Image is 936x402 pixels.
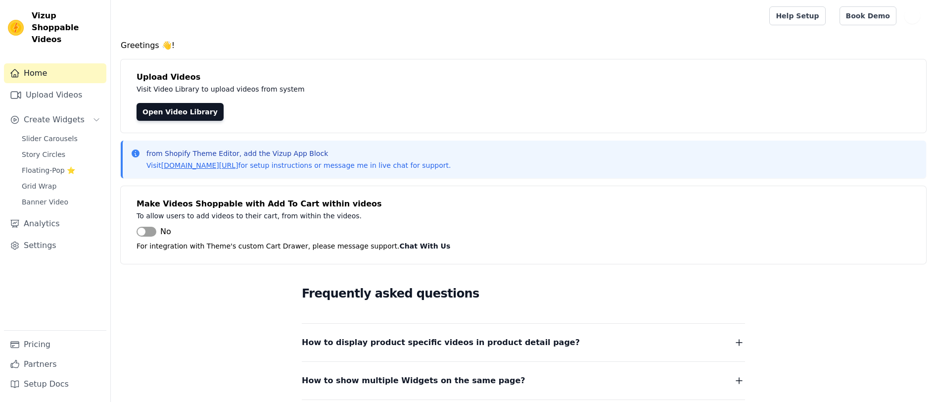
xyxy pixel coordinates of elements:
img: Vizup [8,20,24,36]
p: For integration with Theme's custom Cart Drawer, please message support. [137,240,910,252]
p: Visit Video Library to upload videos from system [137,83,580,95]
a: Settings [4,236,106,255]
span: How to show multiple Widgets on the same page? [302,374,525,388]
a: Home [4,63,106,83]
button: Create Widgets [4,110,106,130]
span: No [160,226,171,238]
button: Chat With Us [400,240,451,252]
span: Banner Video [22,197,68,207]
span: Vizup Shoppable Videos [32,10,102,46]
button: No [137,226,171,238]
a: Pricing [4,335,106,354]
a: Upload Videos [4,85,106,105]
span: Grid Wrap [22,181,56,191]
a: [DOMAIN_NAME][URL] [161,161,238,169]
button: How to show multiple Widgets on the same page? [302,374,745,388]
p: Visit for setup instructions or message me in live chat for support. [146,160,451,170]
a: Open Video Library [137,103,224,121]
a: Slider Carousels [16,132,106,146]
a: Setup Docs [4,374,106,394]
span: Floating-Pop ⭐ [22,165,75,175]
h4: Greetings 👋! [121,40,926,51]
a: Banner Video [16,195,106,209]
h2: Frequently asked questions [302,284,745,303]
a: Analytics [4,214,106,234]
h4: Upload Videos [137,71,910,83]
a: Help Setup [769,6,825,25]
button: How to display product specific videos in product detail page? [302,336,745,350]
a: Book Demo [840,6,896,25]
span: Story Circles [22,150,65,159]
a: Grid Wrap [16,179,106,193]
h4: Make Videos Shoppable with Add To Cart within videos [137,198,910,210]
p: To allow users to add videos to their cart, from within the videos. [137,210,580,222]
a: Story Circles [16,148,106,161]
p: from Shopify Theme Editor, add the Vizup App Block [146,149,451,158]
span: How to display product specific videos in product detail page? [302,336,580,350]
span: Slider Carousels [22,134,78,144]
span: Create Widgets [24,114,85,126]
a: Partners [4,354,106,374]
a: Floating-Pop ⭐ [16,163,106,177]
